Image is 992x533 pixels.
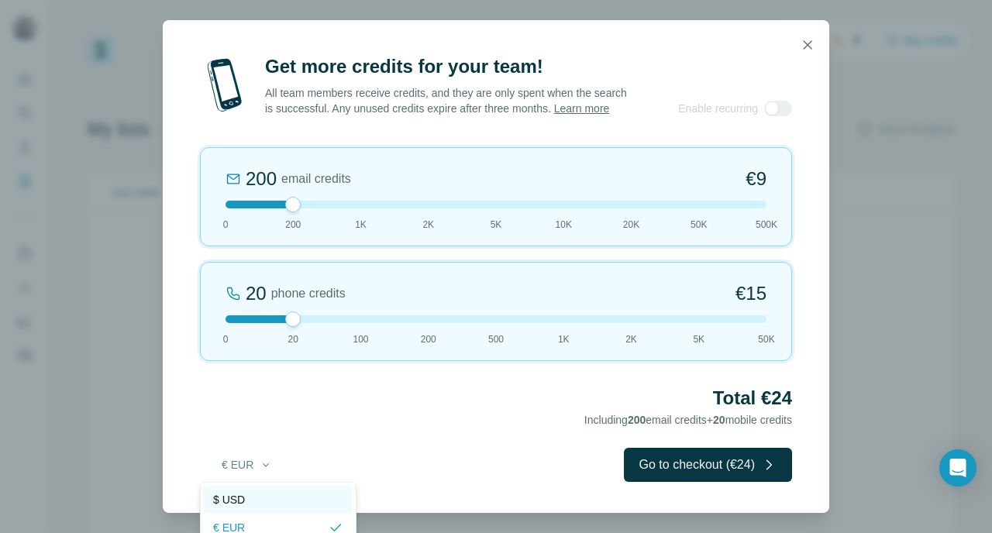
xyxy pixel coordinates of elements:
span: 200 [285,218,301,232]
span: 2K [422,218,434,232]
p: All team members receive credits, and they are only spent when the search is successful. Any unus... [265,85,629,116]
span: 1K [558,332,570,346]
div: Open Intercom Messenger [939,449,976,487]
span: $ USD [213,492,245,507]
button: Go to checkout (€24) [624,448,792,482]
span: 2K [625,332,637,346]
span: 500K [756,218,777,232]
div: 200 [246,167,277,191]
span: 200 [628,414,646,426]
span: 20 [713,414,725,426]
span: 10K [556,218,572,232]
a: Learn more [554,102,610,115]
div: 20 [246,281,267,306]
span: €15 [735,281,766,306]
span: 1K [355,218,367,232]
span: 0 [223,218,229,232]
span: 5K [491,218,502,232]
img: mobile-phone [200,54,250,116]
button: € EUR [211,451,283,479]
span: €9 [746,167,766,191]
h2: Total €24 [200,386,792,411]
span: 20 [288,332,298,346]
span: 50K [691,218,707,232]
span: 20K [623,218,639,232]
span: 500 [488,332,504,346]
span: phone credits [271,284,346,303]
span: 50K [758,332,774,346]
span: 200 [421,332,436,346]
span: 0 [223,332,229,346]
span: email credits [281,170,351,188]
span: 100 [353,332,368,346]
span: Enable recurring [678,101,758,116]
span: Including email credits + mobile credits [584,414,792,426]
span: 5K [693,332,704,346]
